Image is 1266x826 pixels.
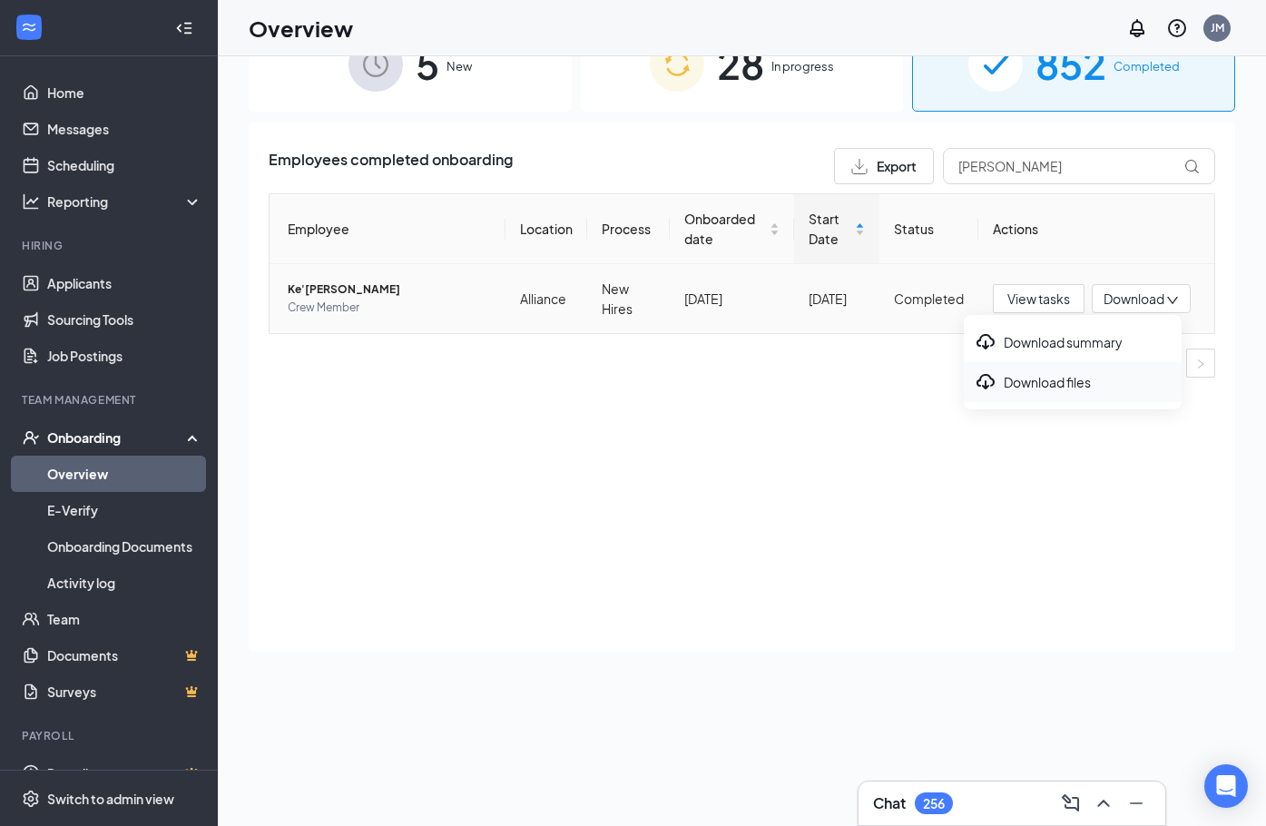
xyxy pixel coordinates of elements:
span: Ke'[PERSON_NAME] [288,280,491,299]
th: Actions [978,194,1214,264]
svg: Collapse [175,19,193,37]
div: [DATE] [809,289,865,309]
button: Minimize [1122,789,1151,818]
h1: Overview [249,13,353,44]
span: In progress [771,57,834,75]
a: Overview [47,456,202,492]
div: Download files [975,371,1171,393]
th: Location [505,194,587,264]
td: New Hires [587,264,669,333]
span: 5 [416,33,439,95]
svg: QuestionInfo [1166,17,1188,39]
th: Employee [270,194,505,264]
span: Export [877,160,917,172]
svg: ComposeMessage [1060,792,1082,814]
button: ChevronUp [1089,789,1118,818]
td: Alliance [505,264,587,333]
svg: Minimize [1125,792,1147,814]
svg: ChevronUp [1093,792,1114,814]
th: Onboarded date [670,194,794,264]
span: New [447,57,472,75]
a: Messages [47,111,202,147]
h3: Chat [873,793,906,813]
span: Onboarded date [684,209,766,249]
a: Team [47,601,202,637]
span: Start Date [809,209,851,249]
li: Next Page [1186,349,1215,378]
span: down [1166,294,1179,307]
a: PayrollCrown [47,755,202,792]
a: Applicants [47,265,202,301]
a: DocumentsCrown [47,637,202,674]
a: Scheduling [47,147,202,183]
button: right [1186,349,1215,378]
span: Completed [1114,57,1180,75]
div: Payroll [22,728,199,743]
a: Onboarding Documents [47,528,202,565]
span: 852 [1035,33,1106,95]
div: Hiring [22,238,199,253]
svg: Analysis [22,192,40,211]
th: Status [879,194,978,264]
a: Sourcing Tools [47,301,202,338]
a: E-Verify [47,492,202,528]
svg: WorkstreamLogo [20,18,38,36]
div: JM [1211,20,1224,35]
button: Export [834,148,934,184]
a: Activity log [47,565,202,601]
svg: Settings [22,790,40,808]
span: View tasks [1007,289,1070,309]
svg: Download [975,371,996,393]
span: 28 [717,33,764,95]
div: Completed [894,289,964,309]
button: ComposeMessage [1056,789,1085,818]
input: Search by Name, Job Posting, or Process [943,148,1215,184]
span: right [1195,359,1206,369]
a: Home [47,74,202,111]
a: Job Postings [47,338,202,374]
span: Download [1104,290,1164,309]
div: Open Intercom Messenger [1204,764,1248,808]
th: Process [587,194,669,264]
svg: Notifications [1126,17,1148,39]
a: SurveysCrown [47,674,202,710]
div: Team Management [22,392,199,408]
svg: Download [975,331,996,353]
span: Crew Member [288,299,491,317]
div: Download summary [975,331,1171,353]
div: Reporting [47,192,203,211]
button: View tasks [993,284,1084,313]
div: [DATE] [684,289,780,309]
span: Employees completed onboarding [269,148,513,184]
svg: UserCheck [22,428,40,447]
div: 256 [923,796,945,811]
div: Onboarding [47,428,187,447]
div: Switch to admin view [47,790,174,808]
